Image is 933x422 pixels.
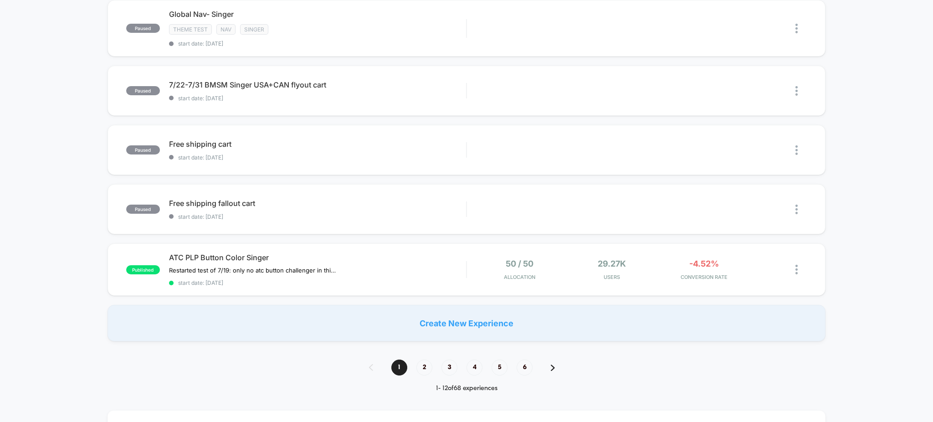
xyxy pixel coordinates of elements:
[504,274,535,280] span: Allocation
[795,24,798,33] img: close
[795,205,798,214] img: close
[169,80,466,89] span: 7/22-7/31 BMSM Singer USA+CAN flyout cart
[169,213,466,220] span: start date: [DATE]
[360,385,573,392] div: 1 - 12 of 68 experiences
[126,24,160,33] span: paused
[169,95,466,102] span: start date: [DATE]
[551,365,555,371] img: pagination forward
[169,267,338,274] span: Restarted test of 7/19: only no atc button challenger in this test.
[126,265,160,274] span: published
[391,360,407,376] span: 1
[661,274,748,280] span: CONVERSION RATE
[416,360,432,376] span: 2
[169,154,466,161] span: start date: [DATE]
[169,40,466,47] span: start date: [DATE]
[598,259,626,268] span: 29.27k
[169,279,466,286] span: start date: [DATE]
[126,86,160,95] span: paused
[795,145,798,155] img: close
[568,274,656,280] span: Users
[795,265,798,274] img: close
[795,86,798,96] img: close
[169,10,466,19] span: Global Nav- Singer
[169,24,212,35] span: Theme Test
[126,145,160,154] span: paused
[126,205,160,214] span: paused
[240,24,268,35] span: Singer
[169,139,466,149] span: Free shipping cart
[506,259,533,268] span: 50 / 50
[689,259,719,268] span: -4.52%
[169,253,466,262] span: ATC PLP Button Color Singer
[517,360,533,376] span: 6
[466,360,482,376] span: 4
[108,305,826,341] div: Create New Experience
[169,199,466,208] span: Free shipping fallout cart
[441,360,457,376] span: 3
[216,24,236,35] span: NAV
[492,360,508,376] span: 5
